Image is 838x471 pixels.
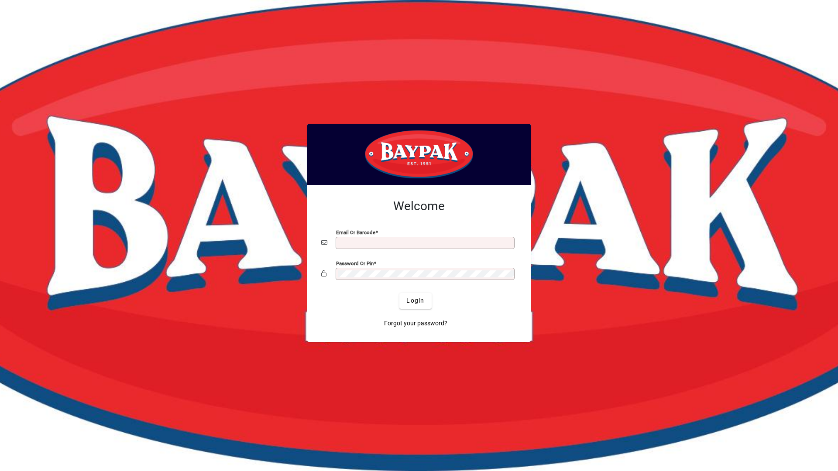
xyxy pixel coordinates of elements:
span: Login [406,296,424,305]
a: Forgot your password? [381,316,451,331]
mat-label: Password or Pin [336,260,374,266]
span: Forgot your password? [384,319,447,328]
button: Login [399,293,431,309]
h2: Welcome [321,199,517,214]
mat-label: Email or Barcode [336,229,375,235]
